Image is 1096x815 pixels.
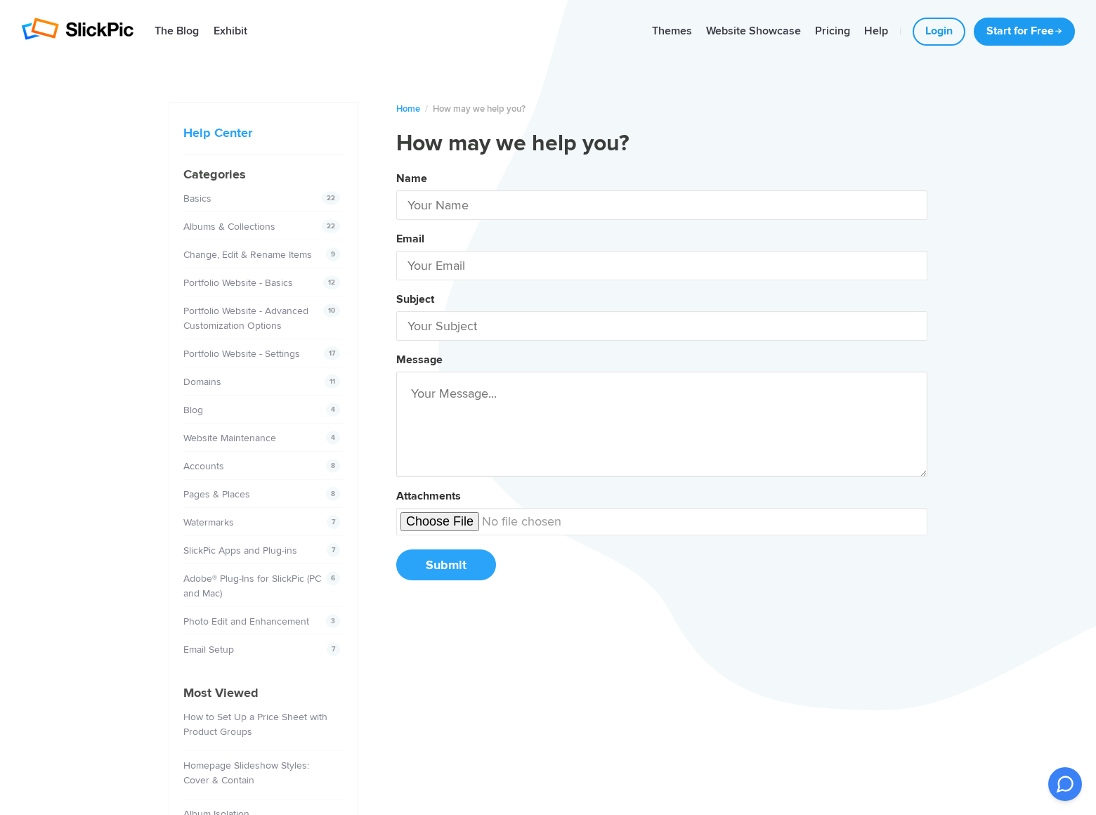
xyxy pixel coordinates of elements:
[183,573,321,599] a: Adobe® Plug-Ins for SlickPic (PC and Mac)
[323,275,340,289] span: 12
[183,488,250,500] a: Pages & Places
[433,103,526,115] span: How may we help you?
[183,684,344,703] h4: Most Viewed
[396,130,927,158] h1: How may we help you?
[396,353,443,367] label: Message
[183,404,203,416] a: Blog
[183,516,234,528] a: Watermarks
[396,232,424,246] label: Email
[396,292,434,306] label: Subject
[183,249,312,261] a: Change, Edit & Rename Items
[396,549,496,580] button: Submit
[322,219,340,233] span: 22
[183,432,276,444] a: Website Maintenance
[183,193,211,204] a: Basics
[396,489,461,503] label: Attachments
[396,103,420,115] a: Home
[326,571,340,585] span: 6
[323,304,340,318] span: 10
[326,487,340,501] span: 8
[183,221,275,233] a: Albums & Collections
[183,545,297,556] a: SlickPic Apps and Plug-ins
[396,311,927,341] input: Your Subject
[183,277,293,289] a: Portfolio Website - Basics
[183,711,327,738] a: How to Set Up a Price Sheet with Product Groups
[183,460,224,472] a: Accounts
[183,305,308,332] a: Portfolio Website - Advanced Customization Options
[326,614,340,628] span: 3
[425,103,428,115] span: /
[183,644,234,656] a: Email Setup
[183,125,252,141] a: Help Center
[324,346,340,360] span: 17
[396,251,927,280] input: Your Email
[326,431,340,445] span: 4
[325,374,340,389] span: 11
[396,167,927,595] button: NameEmailSubjectMessageAttachmentsSubmit
[183,348,300,360] a: Portfolio Website - Settings
[183,615,309,627] a: Photo Edit and Enhancement
[183,759,309,786] a: Homepage Slideshow Styles: Cover & Contain
[326,403,340,417] span: 4
[327,543,340,557] span: 7
[327,515,340,529] span: 7
[183,165,344,184] h4: Categories
[326,247,340,261] span: 9
[396,508,927,535] input: undefined
[327,642,340,656] span: 7
[322,191,340,205] span: 22
[183,376,221,388] a: Domains
[326,459,340,473] span: 8
[396,190,927,220] input: Your Name
[396,171,427,185] label: Name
